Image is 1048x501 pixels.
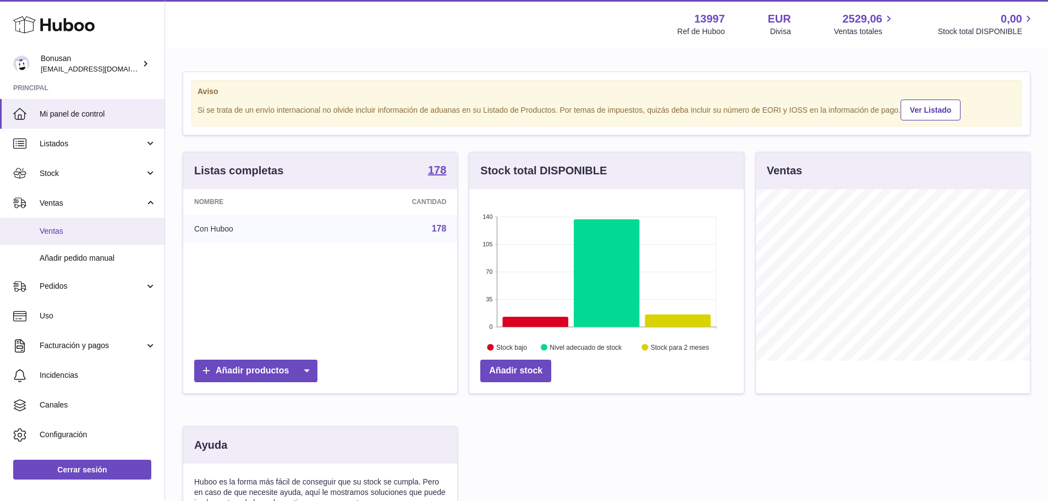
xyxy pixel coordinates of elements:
[40,370,156,381] span: Incidencias
[486,296,493,302] text: 35
[694,12,725,26] strong: 13997
[194,438,227,453] h3: Ayuda
[40,198,145,208] span: Ventas
[13,56,30,72] img: internalAdmin-13997@internal.huboo.com
[40,430,156,440] span: Configuración
[901,100,961,120] a: Ver Listado
[550,344,623,351] text: Nivel adecuado de stock
[13,460,151,480] a: Cerrar sesión
[40,311,156,321] span: Uso
[770,26,791,37] div: Divisa
[40,109,156,119] span: Mi panel de control
[490,323,493,330] text: 0
[428,164,446,178] a: 178
[496,344,527,351] text: Stock bajo
[767,163,802,178] h3: Ventas
[40,168,145,179] span: Stock
[40,226,156,236] span: Ventas
[194,163,283,178] h3: Listas completas
[768,12,791,26] strong: EUR
[677,26,725,37] div: Ref de Huboo
[938,12,1035,37] a: 0,00 Stock total DISPONIBLE
[41,64,162,73] span: [EMAIL_ADDRESS][DOMAIN_NAME]
[326,189,458,214] th: Cantidad
[486,268,493,275] text: 70
[194,360,317,382] a: Añadir productos
[197,86,1016,97] strong: Aviso
[432,224,447,233] a: 178
[40,139,145,149] span: Listados
[197,98,1016,120] div: Si se trata de un envío internacional no olvide incluir información de aduanas en su Listado de P...
[834,26,895,37] span: Ventas totales
[40,281,145,291] span: Pedidos
[40,340,145,351] span: Facturación y pagos
[482,241,492,247] text: 105
[183,214,326,243] td: Con Huboo
[842,12,882,26] span: 2529,06
[480,360,551,382] a: Añadir stock
[480,163,607,178] h3: Stock total DISPONIBLE
[40,253,156,263] span: Añadir pedido manual
[40,400,156,410] span: Canales
[41,53,140,74] div: Bonusan
[482,213,492,220] text: 140
[834,12,895,37] a: 2529,06 Ventas totales
[183,189,326,214] th: Nombre
[938,26,1035,37] span: Stock total DISPONIBLE
[651,344,709,351] text: Stock para 2 meses
[1001,12,1022,26] span: 0,00
[428,164,446,175] strong: 178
